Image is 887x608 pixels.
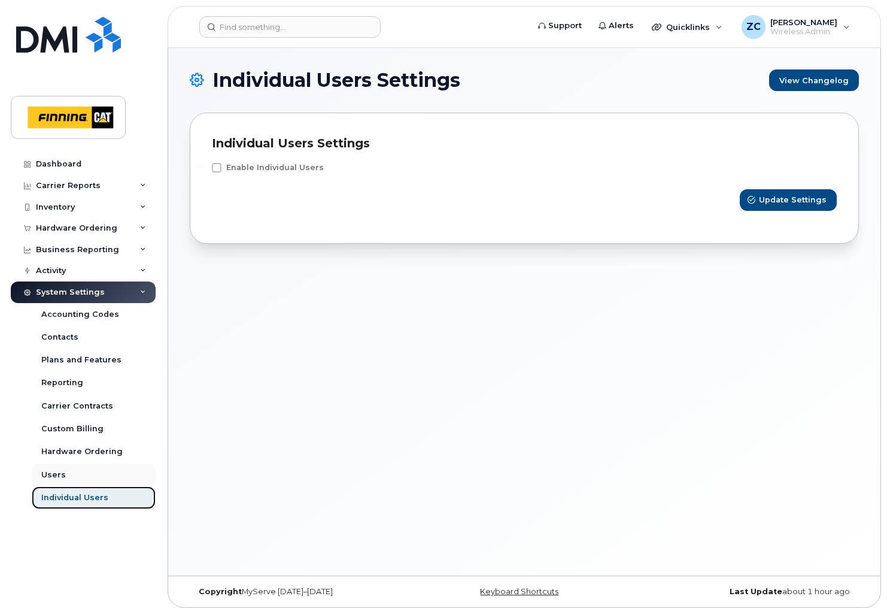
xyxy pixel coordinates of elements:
iframe: Messenger Launcher [835,556,878,599]
span: Individual Users Settings [212,71,460,89]
div: MyServe [DATE]–[DATE] [190,587,413,597]
button: Update Settings [740,189,837,211]
span: Update Settings [759,194,827,205]
div: Individual Users Settings [212,135,837,152]
strong: Copyright [199,587,242,596]
span: Enable Individual Users [226,163,324,172]
div: about 1 hour ago [636,587,859,597]
input: Enable Individual Users [198,163,203,169]
a: View Changelog [769,69,859,91]
strong: Last Update [730,587,782,596]
a: Keyboard Shortcuts [480,587,558,596]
